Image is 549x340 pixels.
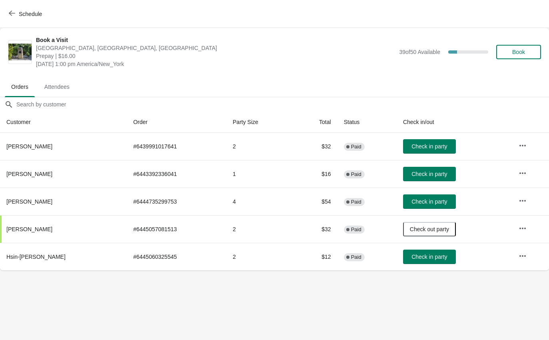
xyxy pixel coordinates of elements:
[38,80,76,94] span: Attendees
[6,198,52,205] span: [PERSON_NAME]
[6,254,66,260] span: Hsin-[PERSON_NAME]
[226,215,294,243] td: 2
[496,45,541,59] button: Book
[19,11,42,17] span: Schedule
[6,143,52,150] span: [PERSON_NAME]
[397,112,512,133] th: Check in/out
[403,222,456,236] button: Check out party
[8,44,32,60] img: Book a Visit
[411,254,447,260] span: Check in party
[337,112,397,133] th: Status
[127,133,226,160] td: # 6439991017641
[127,188,226,215] td: # 6444735299753
[36,60,395,68] span: [DATE] 1:00 pm America/New_York
[403,250,456,264] button: Check in party
[127,243,226,270] td: # 6445060325545
[294,188,337,215] td: $54
[399,49,440,55] span: 39 of 50 Available
[403,139,456,154] button: Check in party
[351,144,361,150] span: Paid
[351,199,361,205] span: Paid
[411,171,447,177] span: Check in party
[36,36,395,44] span: Book a Visit
[351,226,361,233] span: Paid
[226,188,294,215] td: 4
[403,167,456,181] button: Check in party
[226,112,294,133] th: Party Size
[6,226,52,232] span: [PERSON_NAME]
[36,44,395,52] span: [GEOGRAPHIC_DATA], [GEOGRAPHIC_DATA], [GEOGRAPHIC_DATA]
[226,243,294,270] td: 2
[512,49,525,55] span: Book
[16,97,549,112] input: Search by customer
[294,243,337,270] td: $12
[127,160,226,188] td: # 6443392336041
[294,133,337,160] td: $32
[403,194,456,209] button: Check in party
[411,143,447,150] span: Check in party
[411,198,447,205] span: Check in party
[127,112,226,133] th: Order
[226,160,294,188] td: 1
[226,133,294,160] td: 2
[36,52,395,60] span: Prepay | $16.00
[351,171,361,178] span: Paid
[294,112,337,133] th: Total
[4,7,48,21] button: Schedule
[351,254,361,260] span: Paid
[410,226,449,232] span: Check out party
[294,215,337,243] td: $32
[5,80,35,94] span: Orders
[6,171,52,177] span: [PERSON_NAME]
[127,215,226,243] td: # 6445057081513
[294,160,337,188] td: $16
